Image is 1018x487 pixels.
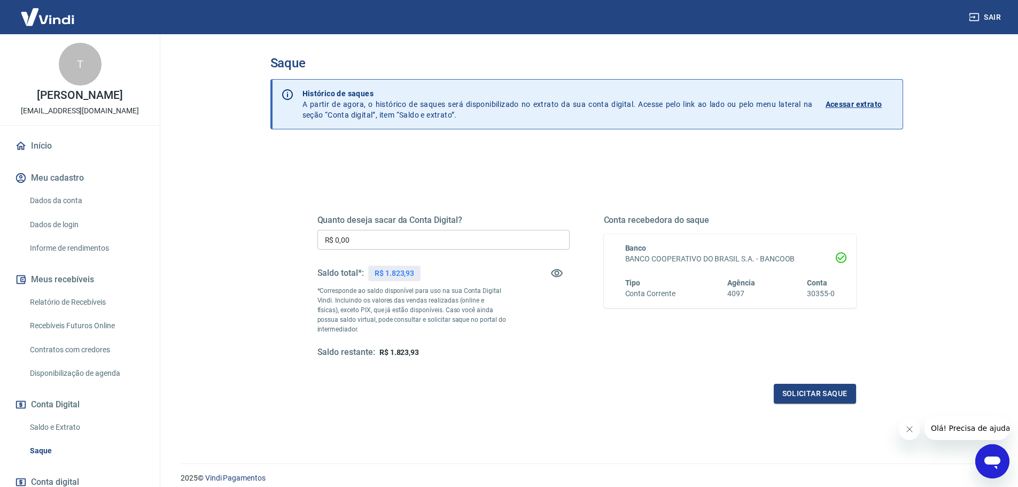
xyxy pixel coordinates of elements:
span: R$ 1.823,93 [379,348,419,357]
span: Conta [807,279,827,287]
button: Sair [967,7,1005,27]
p: A partir de agora, o histórico de saques será disponibilizado no extrato da sua conta digital. Ac... [302,88,813,120]
a: Contratos com credores [26,339,147,361]
a: Acessar extrato [826,88,894,120]
h6: Conta Corrente [625,288,675,299]
div: T [59,43,102,86]
span: Tipo [625,279,641,287]
a: Vindi Pagamentos [205,474,266,482]
img: Vindi [13,1,82,33]
a: Dados da conta [26,190,147,212]
a: Disponibilização de agenda [26,362,147,384]
span: Olá! Precisa de ajuda? [6,7,90,16]
p: Histórico de saques [302,88,813,99]
a: Relatório de Recebíveis [26,291,147,313]
iframe: Mensagem da empresa [924,416,1009,440]
h6: 30355-0 [807,288,835,299]
span: Banco [625,244,647,252]
iframe: Fechar mensagem [899,419,920,440]
h6: BANCO COOPERATIVO DO BRASIL S.A. - BANCOOB [625,253,835,265]
button: Solicitar saque [774,384,856,404]
button: Meu cadastro [13,166,147,190]
p: [EMAIL_ADDRESS][DOMAIN_NAME] [21,105,139,117]
p: R$ 1.823,93 [375,268,414,279]
a: Informe de rendimentos [26,237,147,259]
a: Dados de login [26,214,147,236]
h5: Quanto deseja sacar da Conta Digital? [317,215,570,226]
h6: 4097 [727,288,755,299]
a: Recebíveis Futuros Online [26,315,147,337]
h5: Saldo restante: [317,347,375,358]
p: *Corresponde ao saldo disponível para uso na sua Conta Digital Vindi. Incluindo os valores das ve... [317,286,507,334]
iframe: Botão para abrir a janela de mensagens [975,444,1009,478]
button: Conta Digital [13,393,147,416]
span: Agência [727,279,755,287]
a: Início [13,134,147,158]
h3: Saque [270,56,903,71]
h5: Conta recebedora do saque [604,215,856,226]
button: Meus recebíveis [13,268,147,291]
p: 2025 © [181,473,992,484]
a: Saque [26,440,147,462]
p: Acessar extrato [826,99,882,110]
h5: Saldo total*: [317,268,364,279]
a: Saldo e Extrato [26,416,147,438]
p: [PERSON_NAME] [37,90,122,101]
